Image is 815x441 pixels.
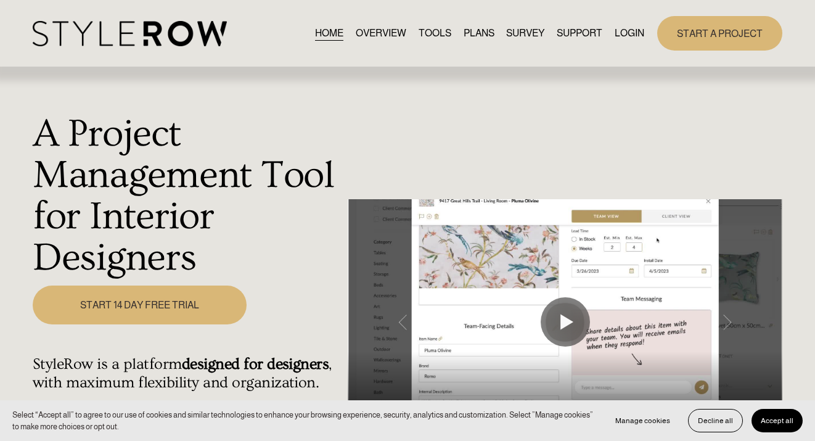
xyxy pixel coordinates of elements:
a: LOGIN [615,25,644,42]
span: Manage cookies [615,416,670,425]
a: START 14 DAY FREE TRIAL [33,286,247,324]
button: Manage cookies [606,409,679,432]
a: PLANS [464,25,494,42]
a: TOOLS [419,25,451,42]
a: OVERVIEW [356,25,406,42]
span: Accept all [761,416,793,425]
a: folder dropdown [557,25,602,42]
p: Select “Accept all” to agree to our use of cookies and similar technologies to enhance your brows... [12,409,594,432]
button: Decline all [688,409,743,432]
strong: designed for designers [182,355,329,373]
img: StyleRow [33,21,227,46]
button: Play [541,297,590,347]
a: SURVEY [506,25,544,42]
span: Decline all [698,416,733,425]
h1: A Project Management Tool for Interior Designers [33,113,341,279]
h4: StyleRow is a platform , with maximum flexibility and organization. [33,355,341,392]
span: SUPPORT [557,26,602,41]
button: Accept all [752,409,803,432]
a: START A PROJECT [657,16,782,50]
a: HOME [315,25,343,42]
